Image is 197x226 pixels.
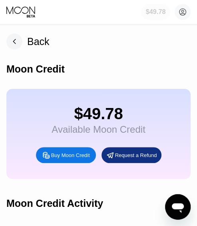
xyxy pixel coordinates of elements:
div: Back [27,36,50,47]
div: $49.78 [52,105,145,123]
div: Available Moon Credit [52,124,145,135]
div: Buy Moon Credit [51,152,90,159]
div: Back [6,33,50,49]
div: Request a Refund [115,152,157,159]
div: $49.78 [141,4,170,20]
div: Moon Credit [6,63,65,75]
iframe: Button to launch messaging window [165,194,191,220]
div: $49.78 [146,8,166,16]
div: Moon Credit Activity [6,198,103,209]
div: Buy Moon Credit [36,147,96,163]
div: Request a Refund [101,147,161,163]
